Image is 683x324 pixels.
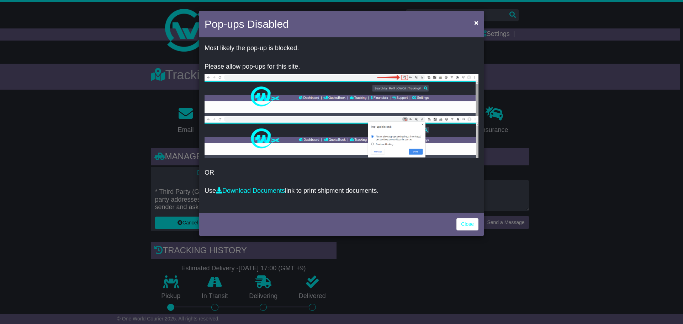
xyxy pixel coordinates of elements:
span: × [474,18,478,27]
button: Close [471,15,482,30]
a: Download Documents [216,187,285,194]
div: OR [199,39,484,211]
a: Close [456,218,478,230]
h4: Pop-ups Disabled [205,16,289,32]
img: allow-popup-1.png [205,74,478,116]
p: Use link to print shipment documents. [205,187,478,195]
img: allow-popup-2.png [205,116,478,158]
p: Please allow pop-ups for this site. [205,63,478,71]
p: Most likely the pop-up is blocked. [205,44,478,52]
